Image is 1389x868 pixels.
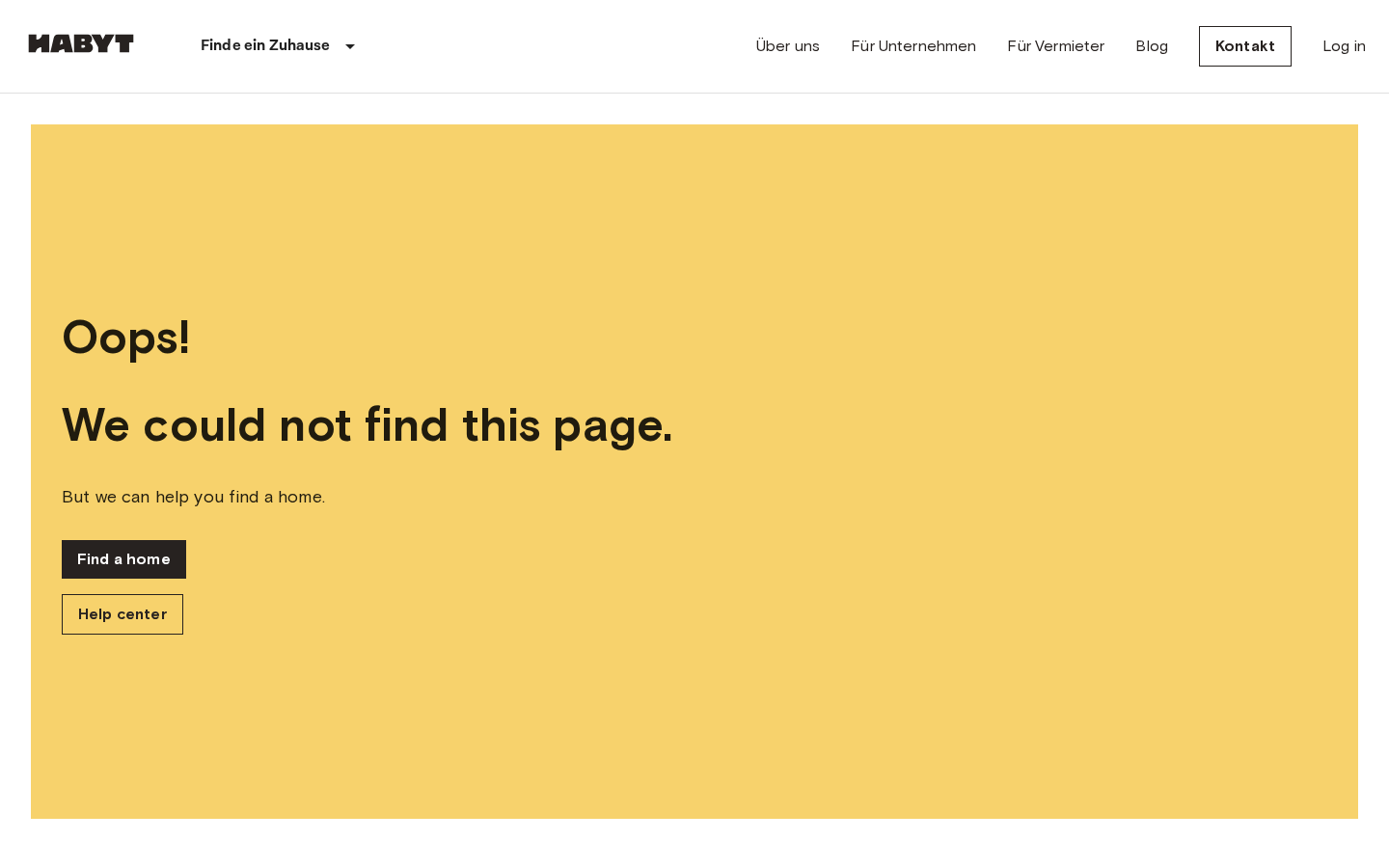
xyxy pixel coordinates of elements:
a: Kontakt [1199,26,1292,67]
span: Oops! [62,309,1327,366]
a: Find a home [62,540,186,579]
p: Finde ein Zuhause [201,35,331,58]
a: Für Vermieter [1007,35,1104,58]
span: We could not find this page. [62,396,1327,453]
img: Habyt [23,34,139,53]
a: Log in [1322,35,1366,58]
a: Über uns [756,35,820,58]
a: Help center [62,594,183,635]
span: But we can help you find a home. [62,484,1327,509]
a: Für Unternehmen [851,35,976,58]
a: Blog [1135,35,1168,58]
